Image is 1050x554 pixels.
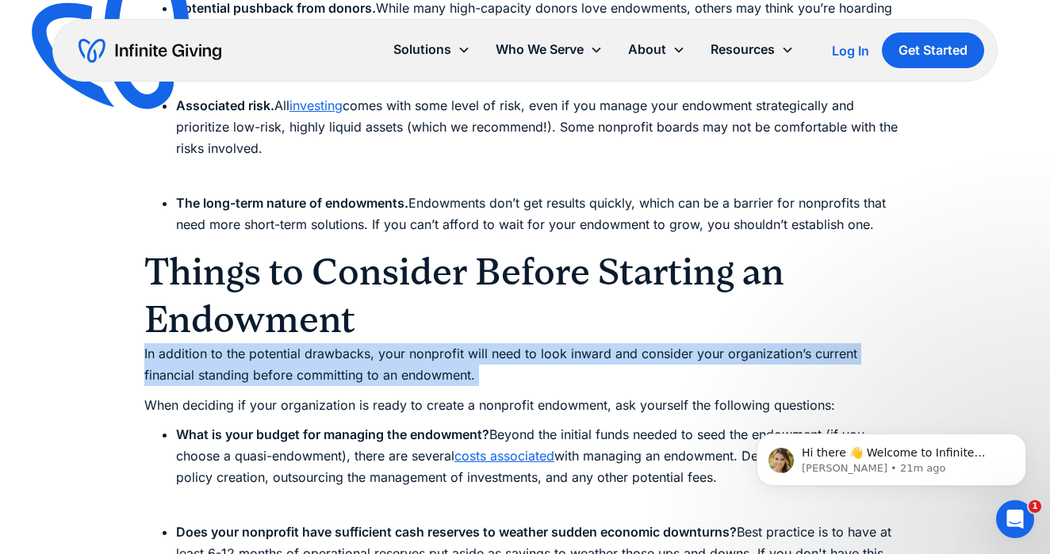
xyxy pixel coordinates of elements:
[832,41,869,60] a: Log In
[176,193,906,235] li: Endowments don’t get results quickly, which can be a barrier for nonprofits that need more short-...
[628,39,666,60] div: About
[454,448,554,464] a: costs associated
[711,39,775,60] div: Resources
[176,424,906,510] li: Beyond the initial funds needed to seed the endowment (if you choose a quasi-endowment), there ar...
[832,44,869,57] div: Log In
[483,32,615,67] div: Who We Serve
[381,32,483,67] div: Solutions
[882,32,984,68] a: Get Started
[496,39,584,60] div: Who We Serve
[733,400,1050,511] iframe: Intercom notifications message
[1029,500,1041,513] span: 1
[144,395,906,416] p: When deciding if your organization is ready to create a nonprofit endowment, ask yourself the fol...
[176,195,408,211] strong: The long-term nature of endowments.
[176,524,737,540] strong: Does your nonprofit have sufficient cash reserves to weather sudden economic downturns?
[289,97,343,113] a: investing
[176,426,489,442] strong: What is your budget for managing the endowment?
[393,39,451,60] div: Solutions
[996,500,1034,538] iframe: Intercom live chat
[615,32,698,67] div: About
[79,38,221,63] a: home
[698,32,807,67] div: Resources
[144,248,906,343] h2: Things to Consider Before Starting an Endowment
[176,95,906,181] li: All comes with some level of risk, even if you manage your endowment strategically and prioritize...
[144,343,906,386] p: In addition to the potential drawbacks, your nonprofit will need to look inward and consider your...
